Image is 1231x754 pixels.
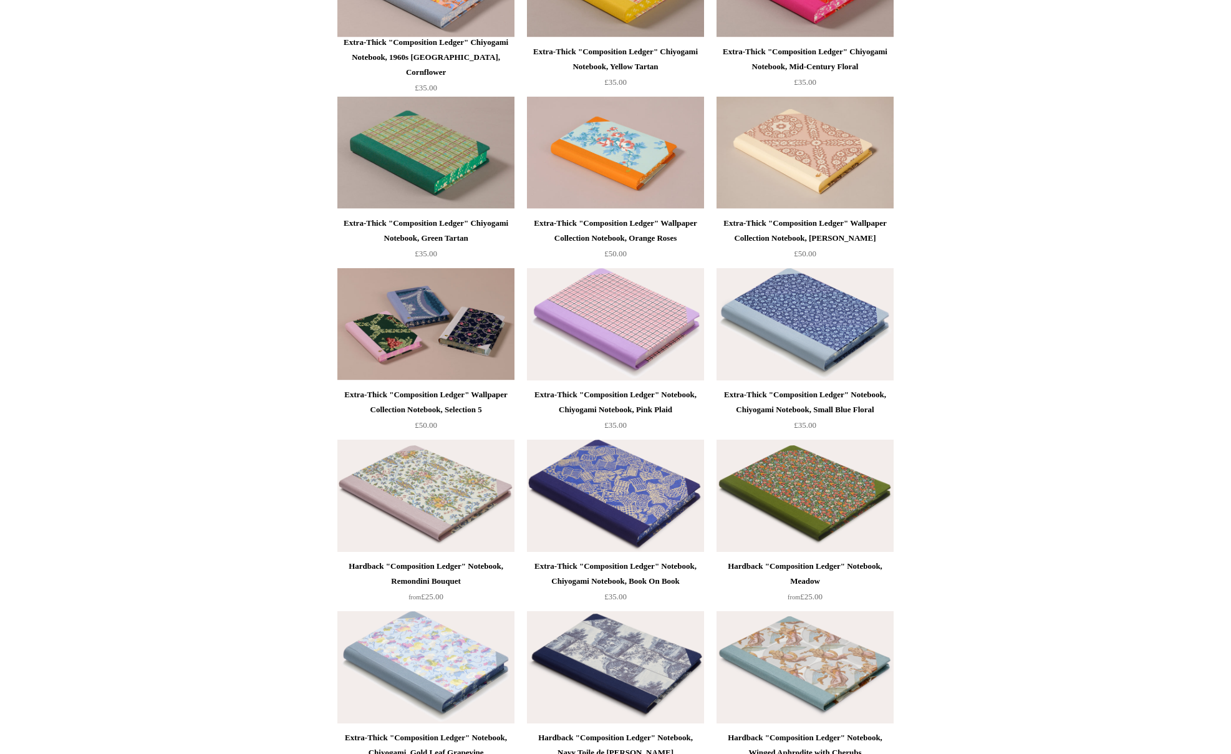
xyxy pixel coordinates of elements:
span: from [788,594,800,601]
div: Extra-Thick "Composition Ledger" Notebook, Chiyogami Notebook, Pink Plaid [530,387,701,417]
span: £25.00 [408,592,443,601]
span: £25.00 [788,592,823,601]
a: Extra-Thick "Composition Ledger" Notebook, Chiyogami Notebook, Small Blue Floral Extra-Thick "Com... [717,268,894,380]
a: Extra-Thick "Composition Ledger" Notebook, Chiyogami Notebook, Book On Book £35.00 [527,559,704,610]
img: Extra-Thick "Composition Ledger" Wallpaper Collection Notebook, Selection 5 [337,268,514,380]
a: Hardback "Composition Ledger" Notebook, Remondini Bouquet Hardback "Composition Ledger" Notebook,... [337,440,514,552]
div: Hardback "Composition Ledger" Notebook, Meadow [720,559,891,589]
a: Extra-Thick "Composition Ledger" Notebook, Chiyogami Notebook, Pink Plaid £35.00 [527,387,704,438]
a: Extra-Thick "Composition Ledger" Chiyogami Notebook, 1960s [GEOGRAPHIC_DATA], Cornflower £35.00 [337,35,514,95]
span: £35.00 [415,249,437,258]
div: Hardback "Composition Ledger" Notebook, Remondini Bouquet [340,559,511,589]
a: Hardback "Composition Ledger" Notebook, Meadow Hardback "Composition Ledger" Notebook, Meadow [717,440,894,552]
img: Hardback "Composition Ledger" Notebook, Remondini Bouquet [337,440,514,552]
a: Extra-Thick "Composition Ledger" Wallpaper Collection Notebook, Orange Roses Extra-Thick "Composi... [527,97,704,209]
span: £35.00 [794,420,816,430]
img: Extra-Thick "Composition Ledger" Notebook, Chiyogami Notebook, Small Blue Floral [717,268,894,380]
span: £35.00 [604,77,627,87]
div: Extra-Thick "Composition Ledger" Notebook, Chiyogami Notebook, Small Blue Floral [720,387,891,417]
img: Extra-Thick "Composition Ledger" Notebook, Chiyogami Notebook, Book On Book [527,440,704,552]
img: Extra-Thick "Composition Ledger" Notebook, Chiyogami, Gold Leaf Grapevine [337,611,514,723]
a: Extra-Thick "Composition Ledger" Wallpaper Collection Notebook, Orange Roses £50.00 [527,216,704,267]
img: Extra-Thick "Composition Ledger" Wallpaper Collection Notebook, Orange Roses [527,97,704,209]
div: Extra-Thick "Composition Ledger" Chiyogami Notebook, Green Tartan [340,216,511,246]
a: Extra-Thick "Composition Ledger" Notebook, Chiyogami Notebook, Pink Plaid Extra-Thick "Compositio... [527,268,704,380]
div: Extra-Thick "Composition Ledger" Wallpaper Collection Notebook, Orange Roses [530,216,701,246]
img: Hardback "Composition Ledger" Notebook, Navy Toile de Jouy [527,611,704,723]
a: Hardback "Composition Ledger" Notebook, Winged Aphrodite with Cherubs Hardback "Composition Ledge... [717,611,894,723]
span: £35.00 [794,77,816,87]
div: Extra-Thick "Composition Ledger" Chiyogami Notebook, Mid-Century Floral [720,44,891,74]
a: Extra-Thick "Composition Ledger" Chiyogami Notebook, Yellow Tartan £35.00 [527,44,704,95]
a: Hardback "Composition Ledger" Notebook, Remondini Bouquet from£25.00 [337,559,514,610]
a: Extra-Thick "Composition Ledger" Chiyogami Notebook, Mid-Century Floral £35.00 [717,44,894,95]
img: Extra-Thick "Composition Ledger" Notebook, Chiyogami Notebook, Pink Plaid [527,268,704,380]
a: Extra-Thick "Composition Ledger" Notebook, Chiyogami, Gold Leaf Grapevine Extra-Thick "Compositio... [337,611,514,723]
a: Extra-Thick "Composition Ledger" Chiyogami Notebook, Green Tartan Extra-Thick "Composition Ledger... [337,97,514,209]
div: Extra-Thick "Composition Ledger" Notebook, Chiyogami Notebook, Book On Book [530,559,701,589]
a: Extra-Thick "Composition Ledger" Notebook, Chiyogami Notebook, Book On Book Extra-Thick "Composit... [527,440,704,552]
div: Extra-Thick "Composition Ledger" Chiyogami Notebook, Yellow Tartan [530,44,701,74]
a: Hardback "Composition Ledger" Notebook, Meadow from£25.00 [717,559,894,610]
span: £35.00 [604,420,627,430]
img: Extra-Thick "Composition Ledger" Wallpaper Collection Notebook, Laurel Trellis [717,97,894,209]
a: Extra-Thick "Composition Ledger" Notebook, Chiyogami Notebook, Small Blue Floral £35.00 [717,387,894,438]
a: Extra-Thick "Composition Ledger" Wallpaper Collection Notebook, Selection 5 £50.00 [337,387,514,438]
span: from [408,594,421,601]
a: Extra-Thick "Composition Ledger" Wallpaper Collection Notebook, Laurel Trellis Extra-Thick "Compo... [717,97,894,209]
div: Extra-Thick "Composition Ledger" Wallpaper Collection Notebook, [PERSON_NAME] [720,216,891,246]
a: Extra-Thick "Composition Ledger" Chiyogami Notebook, Green Tartan £35.00 [337,216,514,267]
span: £50.00 [415,420,437,430]
span: £50.00 [794,249,816,258]
img: Hardback "Composition Ledger" Notebook, Winged Aphrodite with Cherubs [717,611,894,723]
a: Extra-Thick "Composition Ledger" Wallpaper Collection Notebook, [PERSON_NAME] £50.00 [717,216,894,267]
img: Extra-Thick "Composition Ledger" Chiyogami Notebook, Green Tartan [337,97,514,209]
span: £50.00 [604,249,627,258]
span: £35.00 [604,592,627,601]
a: Hardback "Composition Ledger" Notebook, Navy Toile de Jouy Hardback "Composition Ledger" Notebook... [527,611,704,723]
div: Extra-Thick "Composition Ledger" Wallpaper Collection Notebook, Selection 5 [340,387,511,417]
img: Hardback "Composition Ledger" Notebook, Meadow [717,440,894,552]
a: Extra-Thick "Composition Ledger" Wallpaper Collection Notebook, Selection 5 Extra-Thick "Composit... [337,268,514,380]
span: £35.00 [415,83,437,92]
div: Extra-Thick "Composition Ledger" Chiyogami Notebook, 1960s [GEOGRAPHIC_DATA], Cornflower [340,35,511,80]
